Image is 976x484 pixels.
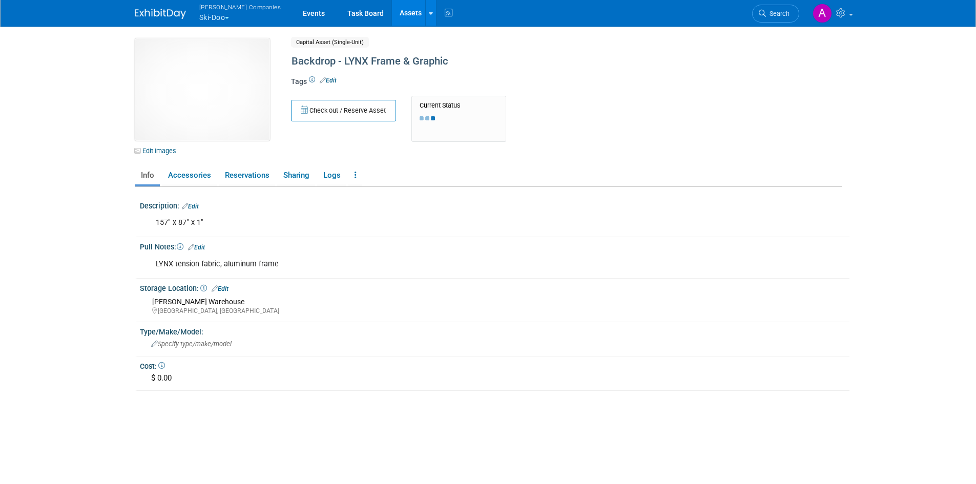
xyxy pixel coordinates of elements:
[151,340,232,348] span: Specify type/make/model
[152,307,842,315] div: [GEOGRAPHIC_DATA], [GEOGRAPHIC_DATA]
[135,38,270,141] img: View Images
[288,52,757,71] div: Backdrop - LYNX Frame & Graphic
[199,2,281,12] span: [PERSON_NAME] Companies
[291,76,757,94] div: Tags
[140,239,849,252] div: Pull Notes:
[291,37,369,48] span: Capital Asset (Single-Unit)
[188,244,205,251] a: Edit
[135,9,186,19] img: ExhibitDay
[148,370,842,386] div: $ 0.00
[140,281,849,294] div: Storage Location:
[320,77,337,84] a: Edit
[149,213,716,233] div: 157" x 87" x 1"
[317,166,346,184] a: Logs
[135,144,180,157] a: Edit Images
[135,166,160,184] a: Info
[766,10,790,17] span: Search
[149,254,716,275] div: LYNX tension fabric, aluminum frame
[212,285,229,292] a: Edit
[813,4,832,23] img: Amy Brickweg
[752,5,799,23] a: Search
[291,100,396,121] button: Check out / Reserve Asset
[277,166,315,184] a: Sharing
[152,298,244,306] span: [PERSON_NAME] Warehouse
[219,166,275,184] a: Reservations
[420,101,498,110] div: Current Status
[420,116,435,120] img: loading...
[140,324,849,337] div: Type/Make/Model:
[162,166,217,184] a: Accessories
[140,198,849,212] div: Description:
[182,203,199,210] a: Edit
[140,359,849,371] div: Cost:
